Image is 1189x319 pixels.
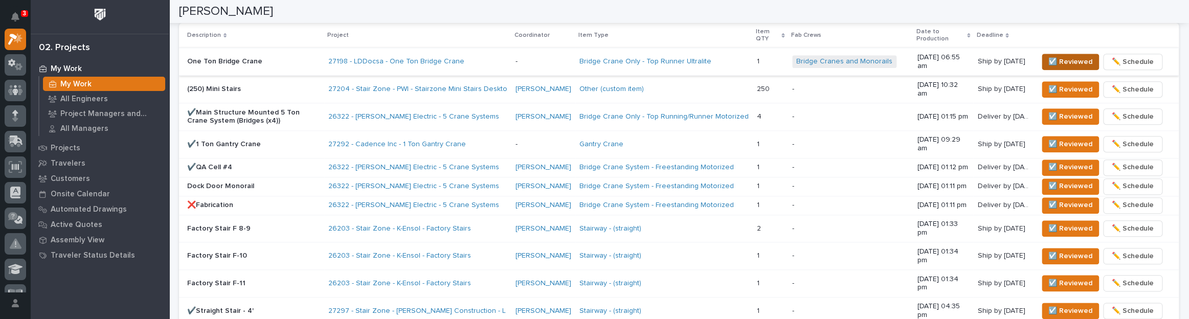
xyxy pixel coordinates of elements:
a: Active Quotes [31,217,169,232]
a: Customers [31,171,169,186]
span: ✏️ Schedule [1112,161,1154,173]
p: My Work [51,64,82,74]
p: 1 [757,55,761,66]
p: Deliver by 12/1/25 [977,180,1031,191]
a: 27204 - Stair Zone - PWI - Stairzone Mini Stairs Desktop Mailer [328,85,533,94]
span: ✏️ Schedule [1112,250,1154,262]
p: Dock Door Monorail [187,182,320,191]
button: Notifications [5,6,26,28]
span: ✏️ Schedule [1112,180,1154,192]
div: 02. Projects [39,42,90,54]
span: ☑️ Reviewed [1048,305,1092,317]
span: ✏️ Schedule [1112,305,1154,317]
p: ✔️Main Structure Mounted 5 Ton Crane System (Bridges (x4)) [187,108,320,126]
a: Other (custom item) [579,85,644,94]
p: [DATE] 09:29 am [917,135,970,153]
p: [DATE] 01:34 pm [917,247,970,265]
tr: ❌Fabrication26322 - [PERSON_NAME] Electric - 5 Crane Systems [PERSON_NAME] Bridge Crane System - ... [179,196,1179,215]
p: Customers [51,174,90,184]
p: Traveler Status Details [51,251,135,260]
p: - [515,140,571,149]
button: ☑️ Reviewed [1042,159,1099,176]
p: Ship by [DATE] [977,277,1027,288]
a: Assembly View [31,232,169,247]
a: Stairway - (straight) [579,252,641,260]
p: ✔️1 Ton Gantry Crane [187,140,320,149]
p: [DATE] 01:33 pm [917,220,970,237]
p: - [792,307,909,315]
a: 27297 - Stair Zone - [PERSON_NAME] Construction - L Stair Redox Bio-Nutrients [328,307,590,315]
a: Travelers [31,155,169,171]
span: ✏️ Schedule [1112,83,1154,96]
button: ✏️ Schedule [1103,220,1162,237]
button: ☑️ Reviewed [1042,197,1099,214]
button: ☑️ Reviewed [1042,54,1099,70]
a: All Managers [39,121,169,135]
p: Date to Production [916,26,964,45]
p: Factory Stair F-10 [187,252,320,260]
p: Deliver by 12/1/25 [977,110,1031,121]
button: ✏️ Schedule [1103,159,1162,176]
tr: (250) Mini Stairs27204 - Stair Zone - PWI - Stairzone Mini Stairs Desktop Mailer [PERSON_NAME] Ot... [179,76,1179,103]
p: Deadline [976,30,1003,41]
span: ☑️ Reviewed [1048,277,1092,289]
p: ❌Fabrication [187,201,320,210]
p: All Managers [60,124,108,133]
p: 250 [757,83,772,94]
p: Travelers [51,159,85,168]
a: 26203 - Stair Zone - K-Ensol - Factory Stairs [328,224,471,233]
a: 26203 - Stair Zone - K-Ensol - Factory Stairs [328,279,471,288]
button: ✏️ Schedule [1103,197,1162,214]
tr: Factory Stair F-1026203 - Stair Zone - K-Ensol - Factory Stairs [PERSON_NAME] Stairway - (straigh... [179,242,1179,270]
a: Bridge Crane System - Freestanding Motorized [579,163,734,172]
a: Projects [31,140,169,155]
a: [PERSON_NAME] [515,252,571,260]
p: Fab Crews [791,30,821,41]
p: - [792,252,909,260]
p: Deliver by 12/1/25 [977,161,1031,172]
a: Bridge Crane Only - Top Runner Ultralite [579,57,711,66]
p: 1 [757,180,761,191]
button: ✏️ Schedule [1103,108,1162,125]
p: Projects [51,144,80,153]
p: - [792,85,909,94]
span: ☑️ Reviewed [1048,110,1092,123]
a: [PERSON_NAME] [515,182,571,191]
tr: Factory Stair F-1126203 - Stair Zone - K-Ensol - Factory Stairs [PERSON_NAME] Stairway - (straigh... [179,270,1179,298]
button: ✏️ Schedule [1103,275,1162,291]
h2: [PERSON_NAME] [179,4,273,19]
p: - [792,140,909,149]
p: Active Quotes [51,220,102,230]
a: [PERSON_NAME] [515,163,571,172]
img: Workspace Logo [91,5,109,24]
tr: ✔️QA Cell #426322 - [PERSON_NAME] Electric - 5 Crane Systems [PERSON_NAME] Bridge Crane System - ... [179,158,1179,177]
p: 3 [23,10,26,17]
a: 27292 - Cadence Inc - 1 Ton Gantry Crane [328,140,466,149]
p: One Ton Bridge Crane [187,57,320,66]
p: Automated Drawings [51,205,127,214]
p: Ship by [DATE] [977,249,1027,260]
button: ☑️ Reviewed [1042,220,1099,237]
p: Item QTY [756,26,779,45]
a: [PERSON_NAME] [515,112,571,121]
a: Stairway - (straight) [579,224,641,233]
button: ☑️ Reviewed [1042,303,1099,319]
span: ✏️ Schedule [1112,199,1154,211]
tr: Dock Door Monorail26322 - [PERSON_NAME] Electric - 5 Crane Systems [PERSON_NAME] Bridge Crane Sys... [179,177,1179,196]
p: [DATE] 10:32 am [917,81,970,98]
a: 26322 - [PERSON_NAME] Electric - 5 Crane Systems [328,182,499,191]
a: 26322 - [PERSON_NAME] Electric - 5 Crane Systems [328,201,499,210]
tr: ✔️Main Structure Mounted 5 Ton Crane System (Bridges (x4))26322 - [PERSON_NAME] Electric - 5 Cran... [179,103,1179,131]
button: ☑️ Reviewed [1042,275,1099,291]
tr: ✔️1 Ton Gantry Crane27292 - Cadence Inc - 1 Ton Gantry Crane -Gantry Crane 11 -[DATE] 09:29 amShi... [179,130,1179,158]
p: Onsite Calendar [51,190,110,199]
div: Notifications3 [13,12,26,29]
p: [DATE] 01:34 pm [917,275,970,292]
a: Bridge Cranes and Monorails [796,57,892,66]
p: 1 [757,249,761,260]
p: 4 [757,110,764,121]
p: - [792,163,909,172]
p: Assembly View [51,236,104,245]
p: - [792,112,909,121]
button: ☑️ Reviewed [1042,248,1099,264]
